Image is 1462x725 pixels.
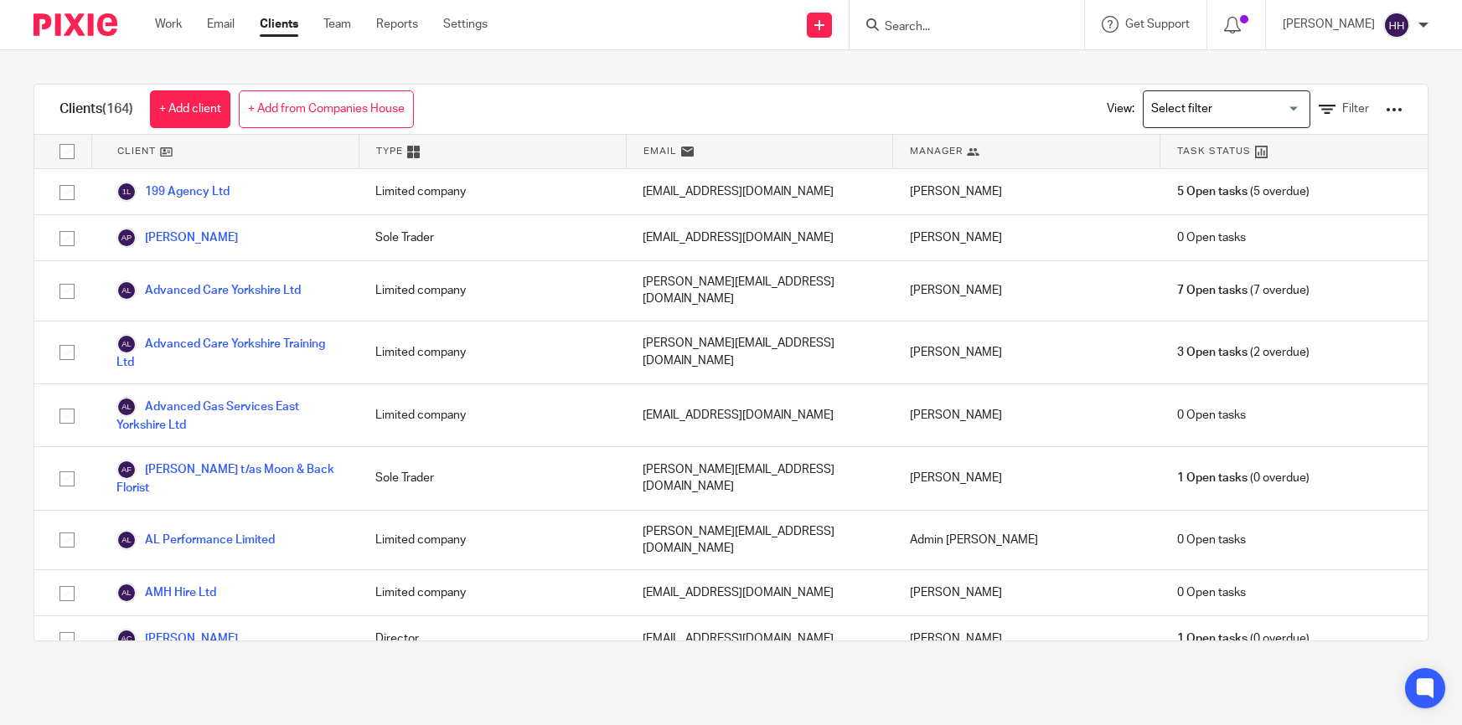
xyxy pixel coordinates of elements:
[893,215,1160,260] div: [PERSON_NAME]
[626,511,893,570] div: [PERSON_NAME][EMAIL_ADDRESS][DOMAIN_NAME]
[1177,470,1248,486] span: 1 Open tasks
[116,530,137,550] img: svg%3E
[359,169,626,214] div: Limited company
[1143,90,1310,128] div: Search for option
[1177,282,1248,299] span: 7 Open tasks
[1177,407,1246,424] span: 0 Open tasks
[626,261,893,321] div: [PERSON_NAME][EMAIL_ADDRESS][DOMAIN_NAME]
[626,570,893,615] div: [EMAIL_ADDRESS][DOMAIN_NAME]
[1177,229,1246,246] span: 0 Open tasks
[1283,16,1375,33] p: [PERSON_NAME]
[1177,183,1248,200] span: 5 Open tasks
[1177,584,1246,601] span: 0 Open tasks
[102,102,133,116] span: (164)
[155,16,182,33] a: Work
[359,616,626,661] div: Director
[1145,95,1300,124] input: Search for option
[116,460,342,496] a: [PERSON_NAME] t/as Moon & Back Florist
[116,629,238,649] a: [PERSON_NAME]
[116,334,342,371] a: Advanced Care Yorkshire Training Ltd
[910,144,963,158] span: Manager
[359,321,626,383] div: Limited company
[643,144,677,158] span: Email
[116,280,137,301] img: svg%3E
[150,90,230,128] a: + Add client
[116,629,137,649] img: svg%3E
[893,261,1160,321] div: [PERSON_NAME]
[359,215,626,260] div: Sole Trader
[116,583,216,603] a: AMH Hire Ltd
[1082,85,1403,134] div: View:
[626,169,893,214] div: [EMAIL_ADDRESS][DOMAIN_NAME]
[323,16,351,33] a: Team
[1177,144,1251,158] span: Task Status
[1177,183,1310,200] span: (5 overdue)
[1177,630,1248,647] span: 1 Open tasks
[116,334,137,354] img: svg%3E
[116,280,301,301] a: Advanced Care Yorkshire Ltd
[626,616,893,661] div: [EMAIL_ADDRESS][DOMAIN_NAME]
[117,144,156,158] span: Client
[1342,103,1369,115] span: Filter
[1383,12,1410,39] img: svg%3E
[893,169,1160,214] div: [PERSON_NAME]
[626,447,893,509] div: [PERSON_NAME][EMAIL_ADDRESS][DOMAIN_NAME]
[893,616,1160,661] div: [PERSON_NAME]
[116,228,137,248] img: svg%3E
[1125,18,1190,30] span: Get Support
[883,20,1034,35] input: Search
[1177,282,1310,299] span: (7 overdue)
[260,16,298,33] a: Clients
[1177,344,1248,361] span: 3 Open tasks
[116,583,137,603] img: svg%3E
[893,384,1160,446] div: [PERSON_NAME]
[1177,532,1246,548] span: 0 Open tasks
[116,182,230,202] a: 199 Agency Ltd
[359,511,626,570] div: Limited company
[359,447,626,509] div: Sole Trader
[207,16,235,33] a: Email
[626,215,893,260] div: [EMAIL_ADDRESS][DOMAIN_NAME]
[376,144,403,158] span: Type
[116,460,137,480] img: svg%3E
[893,570,1160,615] div: [PERSON_NAME]
[893,511,1160,570] div: Admin [PERSON_NAME]
[443,16,488,33] a: Settings
[239,90,414,128] a: + Add from Companies House
[893,321,1160,383] div: [PERSON_NAME]
[1177,470,1310,486] span: (0 overdue)
[34,13,117,36] img: Pixie
[116,530,275,550] a: AL Performance Limited
[116,397,137,417] img: svg%3E
[116,182,137,202] img: svg%3E
[116,397,342,434] a: Advanced Gas Services East Yorkshire Ltd
[51,136,83,167] input: Select all
[893,447,1160,509] div: [PERSON_NAME]
[359,384,626,446] div: Limited company
[59,100,133,118] h1: Clients
[359,261,626,321] div: Limited company
[359,570,626,615] div: Limited company
[1177,344,1310,361] span: (2 overdue)
[626,321,893,383] div: [PERSON_NAME][EMAIL_ADDRESS][DOMAIN_NAME]
[1177,630,1310,647] span: (0 overdue)
[116,228,238,248] a: [PERSON_NAME]
[376,16,418,33] a: Reports
[626,384,893,446] div: [EMAIL_ADDRESS][DOMAIN_NAME]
